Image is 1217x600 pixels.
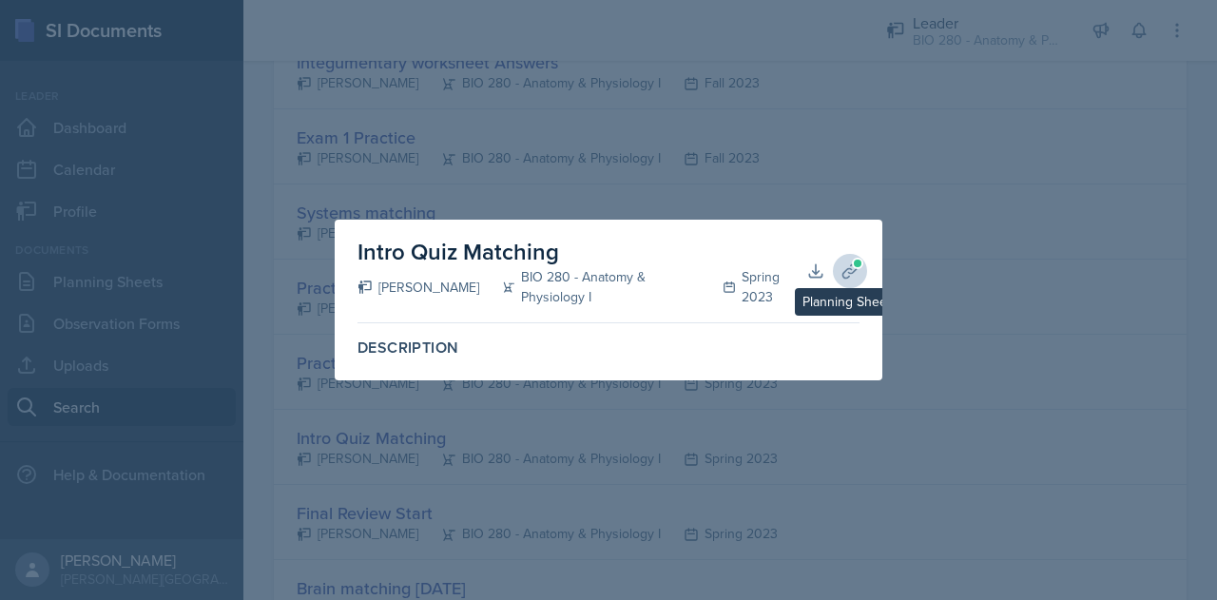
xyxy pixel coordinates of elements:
[357,278,479,298] div: [PERSON_NAME]
[357,339,860,358] label: Description
[700,267,806,307] div: Spring 2023
[479,267,700,307] div: BIO 280 - Anatomy & Physiology I
[833,254,867,288] button: Planning Sheets
[357,235,806,269] h2: Intro Quiz Matching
